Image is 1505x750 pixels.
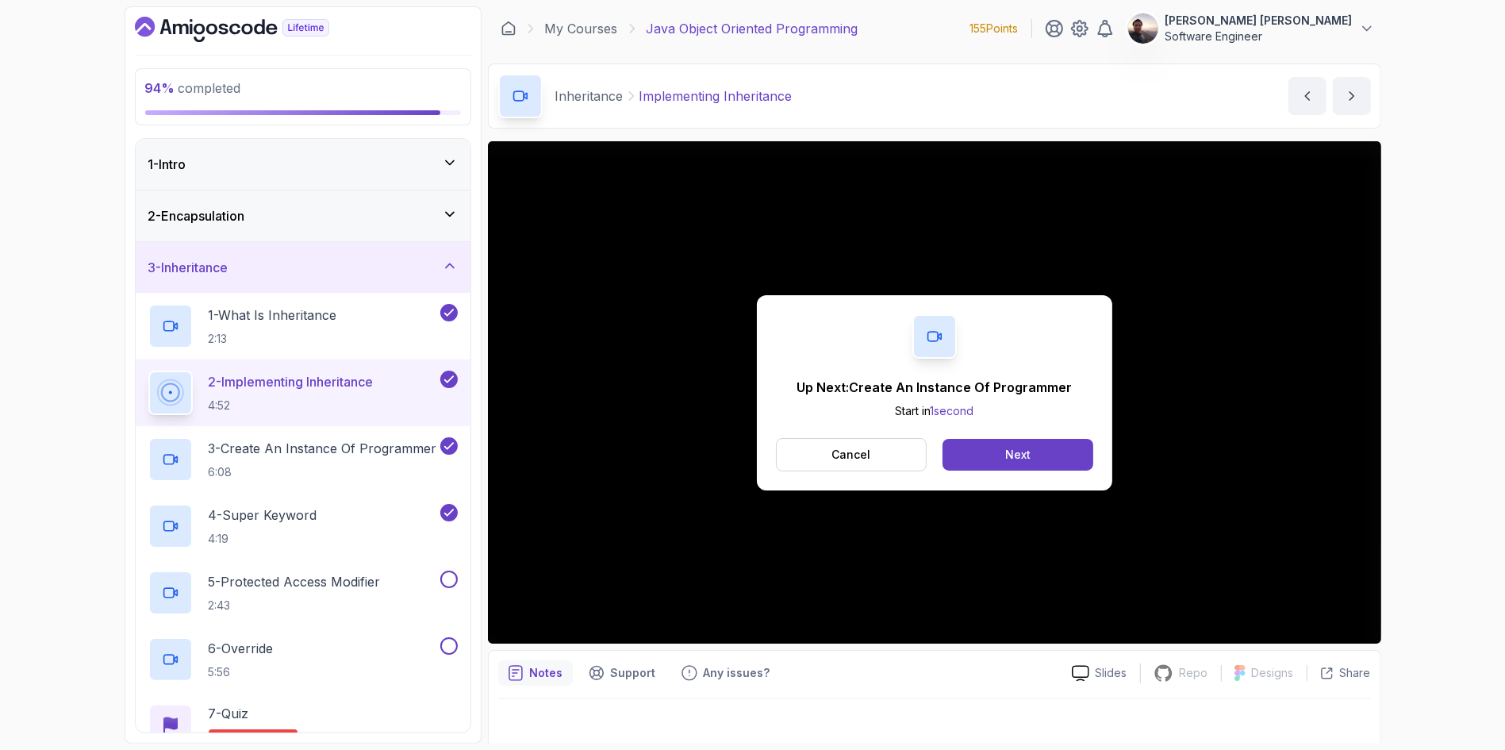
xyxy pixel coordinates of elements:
[970,21,1019,37] p: 155 Points
[209,331,337,347] p: 2:13
[209,372,374,391] p: 2 - Implementing Inheritance
[209,464,437,480] p: 6:08
[1165,29,1353,44] p: Software Engineer
[943,439,1092,471] button: Next
[1127,13,1375,44] button: user profile image[PERSON_NAME] [PERSON_NAME]Software Engineer
[555,87,624,106] p: Inheritance
[1128,13,1158,44] img: user profile image
[611,665,656,681] p: Support
[1165,13,1353,29] p: [PERSON_NAME] [PERSON_NAME]
[209,572,381,591] p: 5 - Protected Access Modifier
[209,531,317,547] p: 4:19
[530,665,563,681] p: Notes
[1005,447,1031,463] div: Next
[145,80,241,96] span: completed
[930,404,973,417] span: 1 second
[639,87,793,106] p: Implementing Inheritance
[209,306,337,325] p: 1 - What Is Inheritance
[545,19,618,38] a: My Courses
[135,17,366,42] a: Dashboard
[145,80,175,96] span: 94 %
[148,155,186,174] h3: 1 - Intro
[148,206,245,225] h3: 2 - Encapsulation
[1288,77,1326,115] button: previous content
[501,21,516,37] a: Dashboard
[148,304,458,348] button: 1-What Is Inheritance2:13
[136,190,470,241] button: 2-Encapsulation
[1059,665,1140,682] a: Slides
[579,660,666,686] button: Support button
[148,504,458,548] button: 4-Super Keyword4:19
[672,660,780,686] button: Feedback button
[148,258,228,277] h3: 3 - Inheritance
[148,571,458,615] button: 5-Protected Access Modifier2:43
[136,139,470,190] button: 1-Intro
[218,733,267,745] span: Required-
[209,704,249,723] p: 7 - Quiz
[498,660,573,686] button: notes button
[797,403,1072,419] p: Start in
[267,733,288,745] span: quiz
[209,598,381,613] p: 2:43
[148,704,458,748] button: 7-QuizRequired-quiz
[831,447,870,463] p: Cancel
[136,242,470,293] button: 3-Inheritance
[1180,665,1208,681] p: Repo
[647,19,858,38] p: Java Object Oriented Programming
[148,371,458,415] button: 2-Implementing Inheritance4:52
[704,665,770,681] p: Any issues?
[209,398,374,413] p: 4:52
[488,141,1381,644] iframe: 2 - Implementing Inheritance
[1096,665,1127,681] p: Slides
[209,506,317,525] p: 4 - Super Keyword
[1340,665,1371,681] p: Share
[1252,665,1294,681] p: Designs
[209,439,437,458] p: 3 - Create An Instance Of Programmer
[1333,77,1371,115] button: next content
[209,664,274,680] p: 5:56
[148,437,458,482] button: 3-Create An Instance Of Programmer6:08
[797,378,1072,397] p: Up Next: Create An Instance Of Programmer
[148,637,458,682] button: 6-Override5:56
[1307,665,1371,681] button: Share
[776,438,927,471] button: Cancel
[209,639,274,658] p: 6 - Override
